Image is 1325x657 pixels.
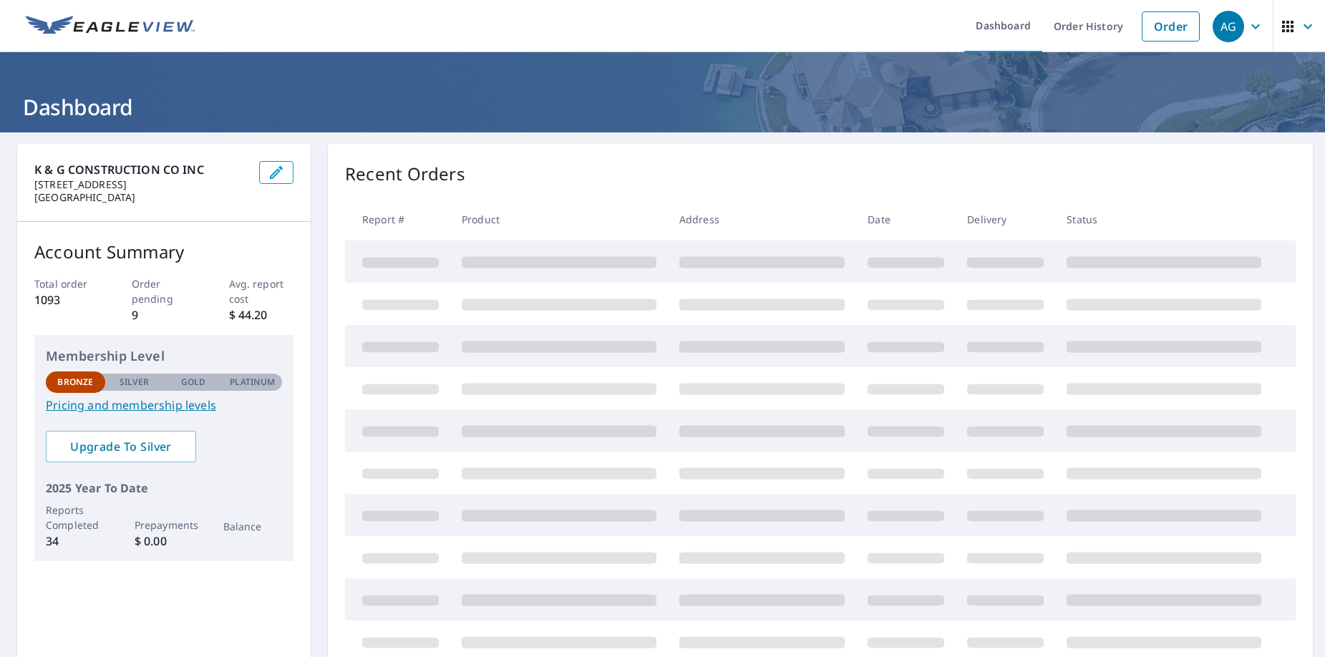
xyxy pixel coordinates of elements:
p: Membership Level [46,346,282,366]
p: Total order [34,276,100,291]
p: Reports Completed [46,502,105,532]
th: Status [1055,198,1273,240]
p: Bronze [57,376,93,389]
th: Report # [345,198,450,240]
p: Account Summary [34,239,293,265]
p: 1093 [34,291,100,308]
th: Product [450,198,668,240]
a: Pricing and membership levels [46,396,282,414]
p: Avg. report cost [229,276,294,306]
h1: Dashboard [17,92,1308,122]
a: Order [1142,11,1200,42]
p: Platinum [230,376,275,389]
span: Upgrade To Silver [57,439,185,454]
div: AG [1213,11,1244,42]
p: Prepayments [135,517,194,532]
a: Upgrade To Silver [46,431,196,462]
p: K & G CONSTRUCTION CO INC [34,161,248,178]
p: [STREET_ADDRESS] [34,178,248,191]
p: $ 0.00 [135,532,194,550]
p: Balance [223,519,283,534]
p: Silver [120,376,150,389]
p: 34 [46,532,105,550]
p: $ 44.20 [229,306,294,323]
th: Date [856,198,956,240]
p: Order pending [132,276,197,306]
p: Gold [181,376,205,389]
p: Recent Orders [345,161,465,187]
th: Address [668,198,856,240]
img: EV Logo [26,16,195,37]
p: 2025 Year To Date [46,480,282,497]
th: Delivery [956,198,1055,240]
p: [GEOGRAPHIC_DATA] [34,191,248,204]
p: 9 [132,306,197,323]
